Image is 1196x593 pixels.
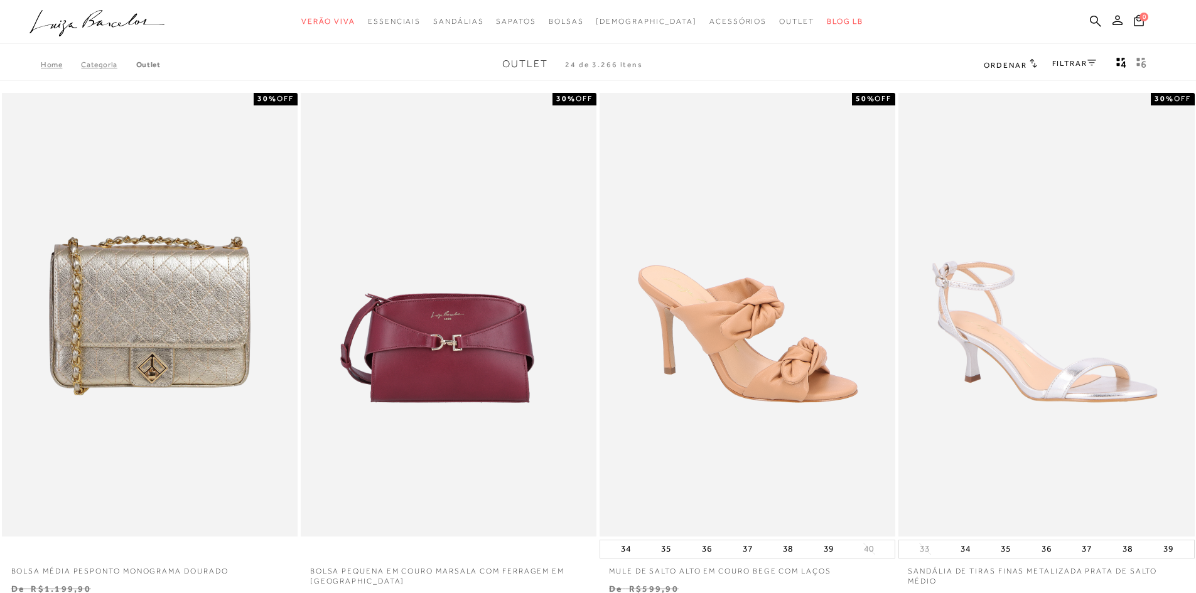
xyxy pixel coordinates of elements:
[698,540,716,558] button: 36
[556,94,576,103] strong: 30%
[136,60,161,69] a: Outlet
[820,540,838,558] button: 39
[957,540,974,558] button: 34
[3,95,296,535] a: Bolsa média pesponto monograma dourado Bolsa média pesponto monograma dourado
[1155,94,1174,103] strong: 30%
[997,540,1015,558] button: 35
[900,95,1193,535] img: SANDÁLIA DE TIRAS FINAS METALIZADA PRATA DE SALTO MÉDIO
[827,17,863,26] span: BLOG LB
[1119,540,1136,558] button: 38
[496,10,536,33] a: noSubCategoriesText
[617,540,635,558] button: 34
[565,60,643,69] span: 24 de 3.266 itens
[41,60,81,69] a: Home
[257,94,277,103] strong: 30%
[916,543,934,555] button: 33
[549,10,584,33] a: noSubCategoriesText
[984,61,1026,70] span: Ordenar
[1112,56,1130,73] button: Mostrar 4 produtos por linha
[368,17,421,26] span: Essenciais
[433,17,483,26] span: Sandálias
[1160,540,1177,558] button: 39
[302,95,595,535] a: BOLSA PEQUENA EM COURO MARSALA COM FERRAGEM EM GANCHO BOLSA PEQUENA EM COURO MARSALA COM FERRAGEM...
[600,558,895,577] a: MULE DE SALTO ALTO EM COURO BEGE COM LAÇOS
[502,58,548,70] span: Outlet
[576,94,593,103] span: OFF
[709,17,767,26] span: Acessórios
[301,17,355,26] span: Verão Viva
[898,558,1194,587] a: SANDÁLIA DE TIRAS FINAS METALIZADA PRATA DE SALTO MÉDIO
[779,540,797,558] button: 38
[549,17,584,26] span: Bolsas
[601,95,894,535] img: MULE DE SALTO ALTO EM COURO BEGE COM LAÇOS
[860,543,878,555] button: 40
[1174,94,1191,103] span: OFF
[779,10,814,33] a: noSubCategoriesText
[596,10,697,33] a: noSubCategoriesText
[779,17,814,26] span: Outlet
[3,95,296,535] img: Bolsa média pesponto monograma dourado
[739,540,757,558] button: 37
[875,94,892,103] span: OFF
[433,10,483,33] a: noSubCategoriesText
[301,558,596,587] a: BOLSA PEQUENA EM COURO MARSALA COM FERRAGEM EM [GEOGRAPHIC_DATA]
[301,10,355,33] a: noSubCategoriesText
[81,60,136,69] a: Categoria
[1130,14,1148,31] button: 0
[277,94,294,103] span: OFF
[302,95,595,535] img: BOLSA PEQUENA EM COURO MARSALA COM FERRAGEM EM GANCHO
[1038,540,1055,558] button: 36
[596,17,697,26] span: [DEMOGRAPHIC_DATA]
[1078,540,1096,558] button: 37
[1139,13,1148,21] span: 0
[657,540,675,558] button: 35
[709,10,767,33] a: noSubCategoriesText
[2,558,298,577] a: Bolsa média pesponto monograma dourado
[368,10,421,33] a: noSubCategoriesText
[601,95,894,535] a: MULE DE SALTO ALTO EM COURO BEGE COM LAÇOS MULE DE SALTO ALTO EM COURO BEGE COM LAÇOS
[1052,59,1096,68] a: FILTRAR
[1133,56,1150,73] button: gridText6Desc
[496,17,536,26] span: Sapatos
[827,10,863,33] a: BLOG LB
[856,94,875,103] strong: 50%
[900,95,1193,535] a: SANDÁLIA DE TIRAS FINAS METALIZADA PRATA DE SALTO MÉDIO SANDÁLIA DE TIRAS FINAS METALIZADA PRATA ...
